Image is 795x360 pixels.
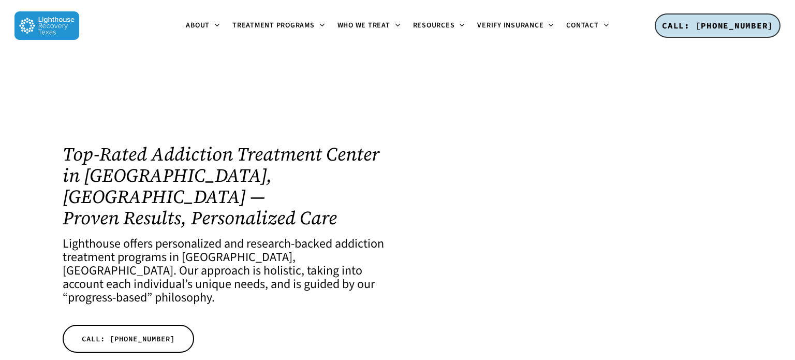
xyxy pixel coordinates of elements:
span: Resources [413,20,455,31]
a: Treatment Programs [226,22,331,30]
h1: Top-Rated Addiction Treatment Center in [GEOGRAPHIC_DATA], [GEOGRAPHIC_DATA] — Proven Results, Pe... [63,143,384,228]
span: About [186,20,210,31]
a: Who We Treat [331,22,407,30]
a: About [180,22,226,30]
span: CALL: [PHONE_NUMBER] [662,20,773,31]
a: progress-based [68,289,147,307]
img: Lighthouse Recovery Texas [14,11,79,40]
span: Verify Insurance [477,20,543,31]
h4: Lighthouse offers personalized and research-backed addiction treatment programs in [GEOGRAPHIC_DA... [63,237,384,305]
a: Contact [560,22,615,30]
span: Contact [566,20,598,31]
a: Verify Insurance [471,22,560,30]
a: CALL: [PHONE_NUMBER] [63,325,194,353]
a: Resources [407,22,472,30]
a: CALL: [PHONE_NUMBER] [655,13,781,38]
span: Who We Treat [337,20,390,31]
span: Treatment Programs [232,20,315,31]
span: CALL: [PHONE_NUMBER] [82,334,175,344]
